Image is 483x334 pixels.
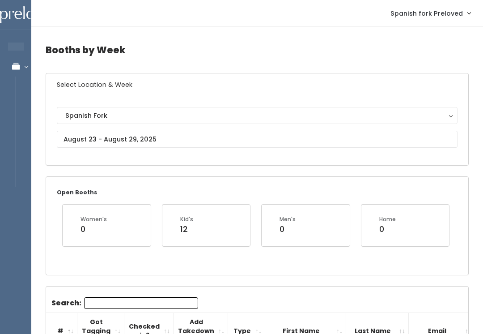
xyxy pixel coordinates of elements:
[65,111,449,120] div: Spanish Fork
[180,223,193,235] div: 12
[180,215,193,223] div: Kid's
[80,215,107,223] div: Women's
[46,38,469,62] h4: Booths by Week
[390,9,463,18] span: Spanish fork Preloved
[46,73,468,96] h6: Select Location & Week
[280,223,296,235] div: 0
[57,107,458,124] button: Spanish Fork
[80,223,107,235] div: 0
[84,297,198,309] input: Search:
[379,223,396,235] div: 0
[57,188,97,196] small: Open Booths
[51,297,198,309] label: Search:
[57,131,458,148] input: August 23 - August 29, 2025
[379,215,396,223] div: Home
[381,4,479,23] a: Spanish fork Preloved
[280,215,296,223] div: Men's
